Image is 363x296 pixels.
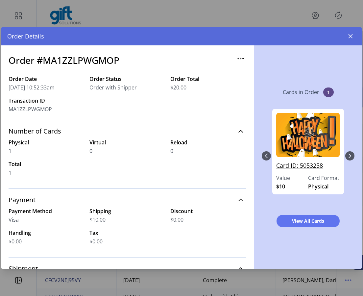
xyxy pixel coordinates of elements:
[9,84,55,91] span: [DATE] 10:52:33am
[9,124,246,138] a: Number of Cards
[9,138,84,146] label: Physical
[271,102,345,210] div: 0
[9,128,61,135] span: Number of Cards
[89,207,165,215] label: Shipping
[7,32,44,41] span: Order Details
[308,183,328,190] span: Physical
[276,174,308,182] label: Value
[9,105,52,113] span: MA1ZZLPWGMOP
[283,88,319,96] p: Cards in Order
[89,237,103,245] span: $0.00
[9,261,246,276] a: Shipment
[276,113,340,157] img: 5053258
[89,147,92,155] span: 0
[323,87,334,97] span: 1
[89,84,137,91] span: Order with Shipper
[170,216,183,224] span: $0.00
[9,160,84,168] label: Total
[308,174,340,182] label: Card Format
[9,229,84,237] label: Handling
[170,207,246,215] label: Discount
[9,265,38,272] span: Shipment
[277,215,340,227] button: View All Cards
[9,207,84,215] label: Payment Method
[89,75,165,83] label: Order Status
[276,183,285,190] span: $10
[9,138,246,185] div: Number of Cards
[170,138,246,146] label: Reload
[9,97,84,105] label: Transaction ID
[170,147,173,155] span: 0
[285,217,331,224] span: View All Cards
[170,75,246,83] label: Order Total
[89,138,165,146] label: Virtual
[9,75,84,83] label: Order Date
[170,84,186,91] span: $20.00
[276,161,340,174] a: Card ID: 5053258
[89,216,106,224] span: $10.00
[9,53,119,67] h3: Order #MA1ZZLPWGMOP
[89,229,165,237] label: Tax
